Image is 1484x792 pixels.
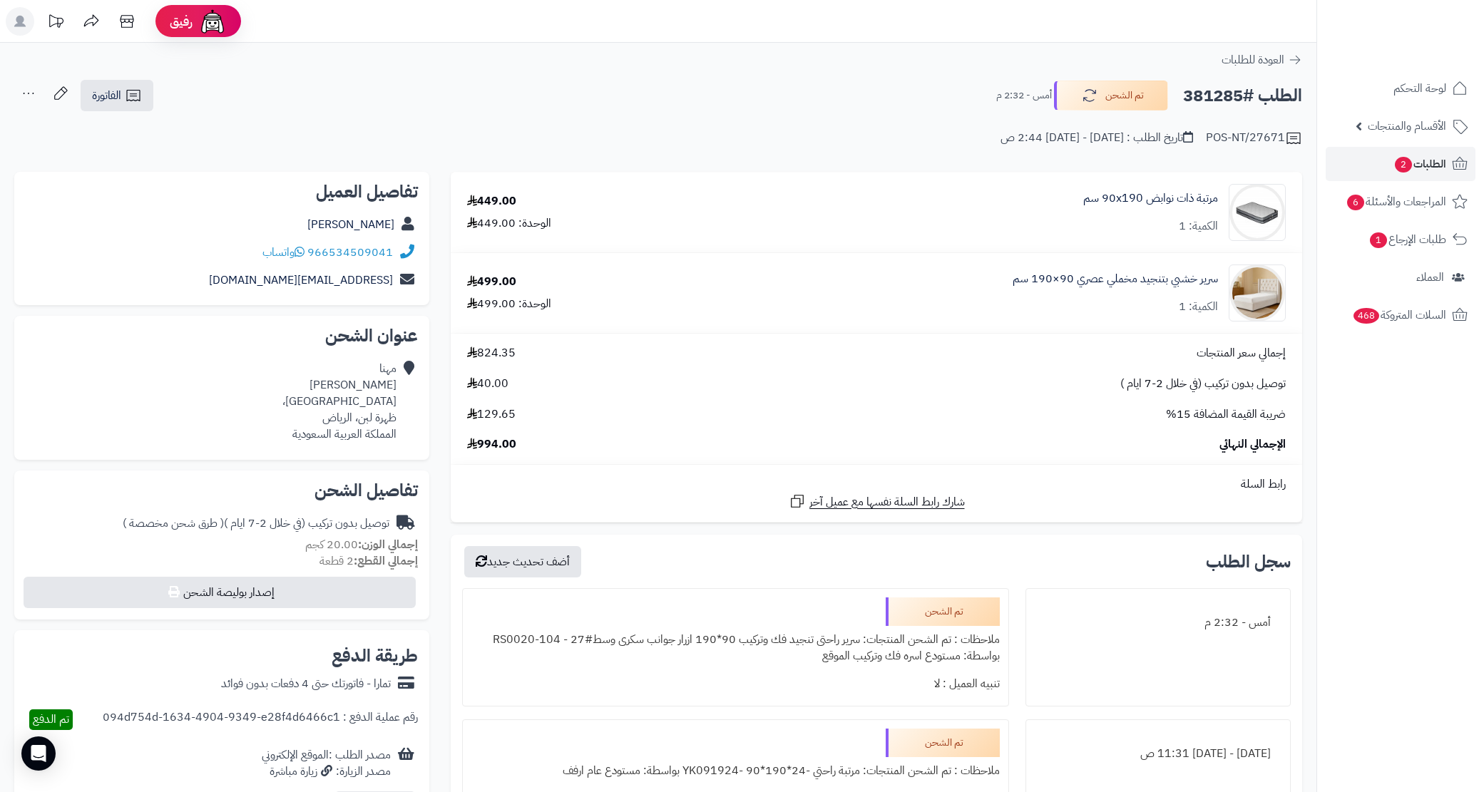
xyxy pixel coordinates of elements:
a: تحديثات المنصة [38,7,73,39]
img: 1756211936-1-90x90.jpg [1229,264,1285,322]
div: تنبيه العميل : لا [471,670,1000,698]
span: السلات المتروكة [1352,305,1446,325]
span: طلبات الإرجاع [1368,230,1446,250]
div: 449.00 [467,193,516,210]
h2: تفاصيل العميل [26,183,418,200]
a: المراجعات والأسئلة6 [1326,185,1475,219]
span: الأقسام والمنتجات [1368,116,1446,136]
span: 994.00 [467,436,516,453]
div: الكمية: 1 [1179,218,1218,235]
a: سرير خشبي بتنجيد مخملي عصري 90×190 سم [1013,271,1218,287]
span: رفيق [170,13,193,30]
div: تمارا - فاتورتك حتى 4 دفعات بدون فوائد [221,676,391,692]
span: إجمالي سعر المنتجات [1197,345,1286,361]
h2: الطلب #381285 [1183,81,1302,110]
small: أمس - 2:32 م [996,88,1052,103]
a: طلبات الإرجاع1 [1326,222,1475,257]
span: العملاء [1416,267,1444,287]
span: 129.65 [467,406,516,423]
a: العملاء [1326,260,1475,294]
span: العودة للطلبات [1222,51,1284,68]
div: مصدر الطلب :الموقع الإلكتروني [262,747,391,780]
span: 824.35 [467,345,516,361]
span: الفاتورة [92,87,121,104]
a: مرتبة ذات نوابض 90x190 سم [1083,190,1218,207]
div: توصيل بدون تركيب (في خلال 2-7 ايام ) [123,515,389,532]
button: أضف تحديث جديد [464,546,581,577]
div: تم الشحن [886,597,1000,626]
img: ai-face.png [198,7,227,36]
a: [EMAIL_ADDRESS][DOMAIN_NAME] [209,272,393,289]
div: مصدر الزيارة: زيارة مباشرة [262,763,391,780]
div: رقم عملية الدفع : 094d754d-1634-4904-9349-e28f4d6466c1 [103,709,418,730]
small: 2 قطعة [319,552,418,570]
a: شارك رابط السلة نفسها مع عميل آخر [789,493,965,510]
span: ( طرق شحن مخصصة ) [123,515,224,532]
div: الوحدة: 499.00 [467,296,551,312]
div: تاريخ الطلب : [DATE] - [DATE] 2:44 ص [1001,130,1193,146]
div: ملاحظات : تم الشحن المنتجات: سرير راحتى تنجيد فك وتركيب 90*190 ازرار جوانب سكرى وسط#27 - RS0020-1... [471,626,1000,670]
div: الكمية: 1 [1179,299,1218,315]
a: واتساب [262,244,305,261]
strong: إجمالي القطع: [354,552,418,570]
a: [PERSON_NAME] [307,216,394,233]
a: 966534509041 [307,244,393,261]
span: 468 [1353,307,1380,324]
span: لوحة التحكم [1393,78,1446,98]
button: إصدار بوليصة الشحن [24,577,416,608]
span: 2 [1394,156,1412,173]
div: Open Intercom Messenger [21,736,56,771]
a: لوحة التحكم [1326,71,1475,106]
div: تم الشحن [886,729,1000,757]
span: تم الدفع [33,711,69,728]
span: 1 [1369,232,1387,248]
div: رابط السلة [456,476,1296,493]
a: الطلبات2 [1326,147,1475,181]
div: أمس - 2:32 م [1035,609,1281,637]
span: ضريبة القيمة المضافة 15% [1166,406,1286,423]
div: الوحدة: 449.00 [467,215,551,232]
small: 20.00 كجم [305,536,418,553]
div: [DATE] - [DATE] 11:31 ص [1035,740,1281,768]
div: مهنا [PERSON_NAME] [GEOGRAPHIC_DATA]، ظهرة لبن، الرياض المملكة العربية السعودية [282,361,396,442]
strong: إجمالي الوزن: [358,536,418,553]
div: 499.00 [467,274,516,290]
span: شارك رابط السلة نفسها مع عميل آخر [809,494,965,510]
div: POS-NT/27671 [1206,130,1302,147]
span: 40.00 [467,376,508,392]
span: 6 [1346,194,1364,210]
span: الطلبات [1393,154,1446,174]
span: توصيل بدون تركيب (في خلال 2-7 ايام ) [1120,376,1286,392]
span: المراجعات والأسئلة [1346,192,1446,212]
div: ملاحظات : تم الشحن المنتجات: مرتبة راحتي -24*190*90 -YK091924 بواسطة: مستودع عام ارفف [471,757,1000,785]
a: السلات المتروكة468 [1326,298,1475,332]
a: العودة للطلبات [1222,51,1302,68]
h2: تفاصيل الشحن [26,482,418,499]
span: الإجمالي النهائي [1219,436,1286,453]
button: تم الشحن [1054,81,1168,110]
img: 1728808024-110601060001-90x90.jpg [1229,184,1285,241]
h3: سجل الطلب [1206,553,1291,570]
h2: طريقة الدفع [332,647,418,664]
h2: عنوان الشحن [26,327,418,344]
a: الفاتورة [81,80,153,111]
img: logo-2.png [1387,29,1470,58]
